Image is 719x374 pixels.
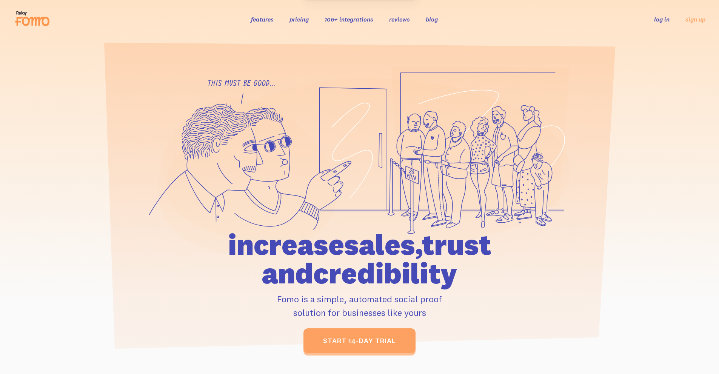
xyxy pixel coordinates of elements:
a: features [251,15,274,23]
a: sign up [685,15,705,23]
h1: increase sales, trust and credibility [185,230,534,288]
a: start 14-day trial [303,328,416,353]
a: blog [426,15,438,23]
a: 106+ integrations [325,15,373,23]
p: Fomo is a simple, automated social proof solution for businesses like yours [185,292,534,319]
a: log in [654,15,670,23]
a: pricing [289,15,309,23]
a: reviews [389,15,410,23]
